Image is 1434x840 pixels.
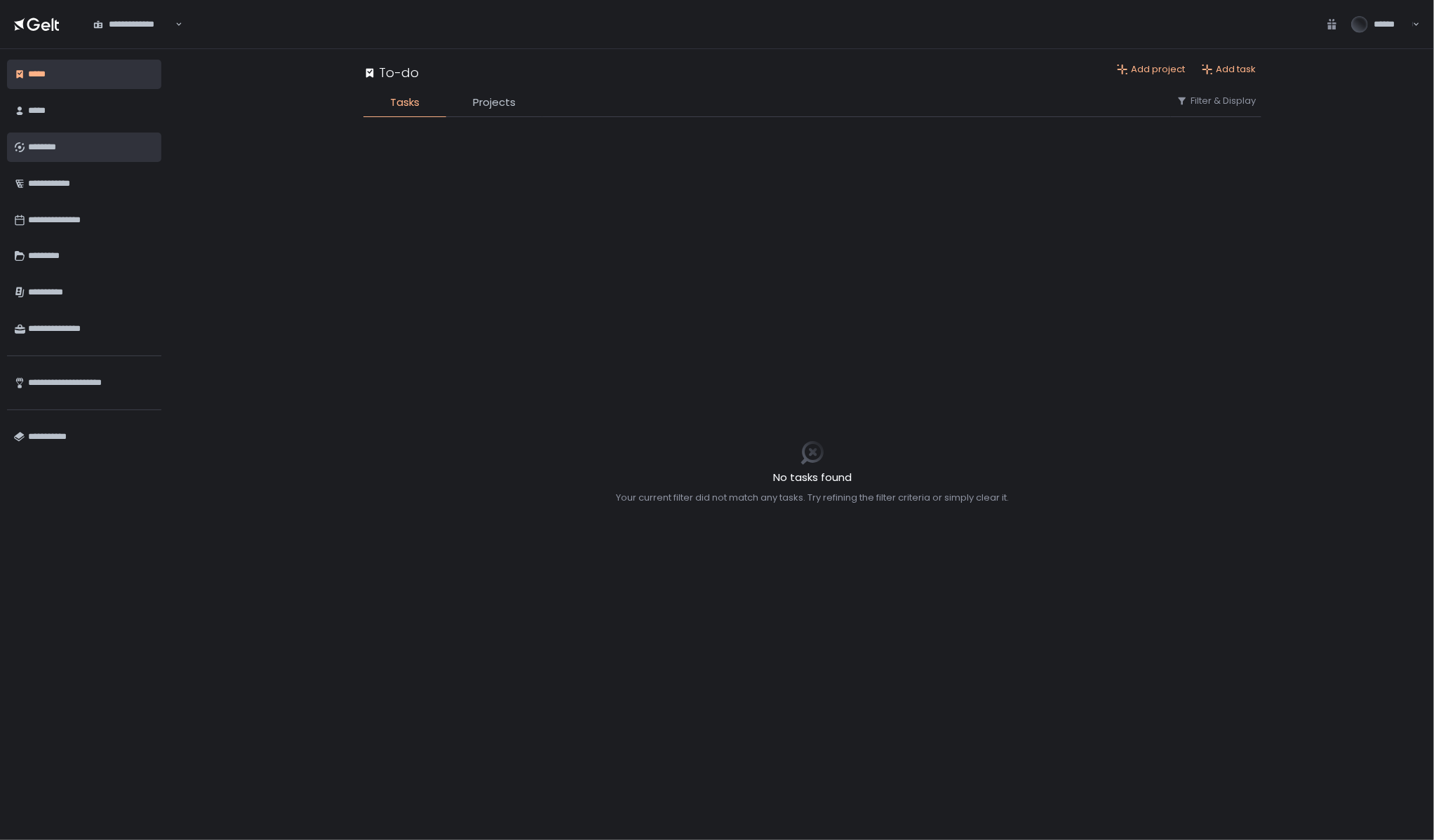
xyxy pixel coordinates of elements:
[363,63,419,82] div: To-do
[1117,63,1185,76] button: Add project
[173,18,174,32] input: Search for option
[1202,63,1256,76] button: Add task
[616,492,1009,504] div: Your current filter did not match any tasks. Try refining the filter criteria or simply clear it.
[616,470,1009,486] h2: No tasks found
[390,95,420,111] span: Tasks
[1177,95,1256,107] button: Filter & Display
[84,9,182,39] div: Search for option
[473,95,516,111] span: Projects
